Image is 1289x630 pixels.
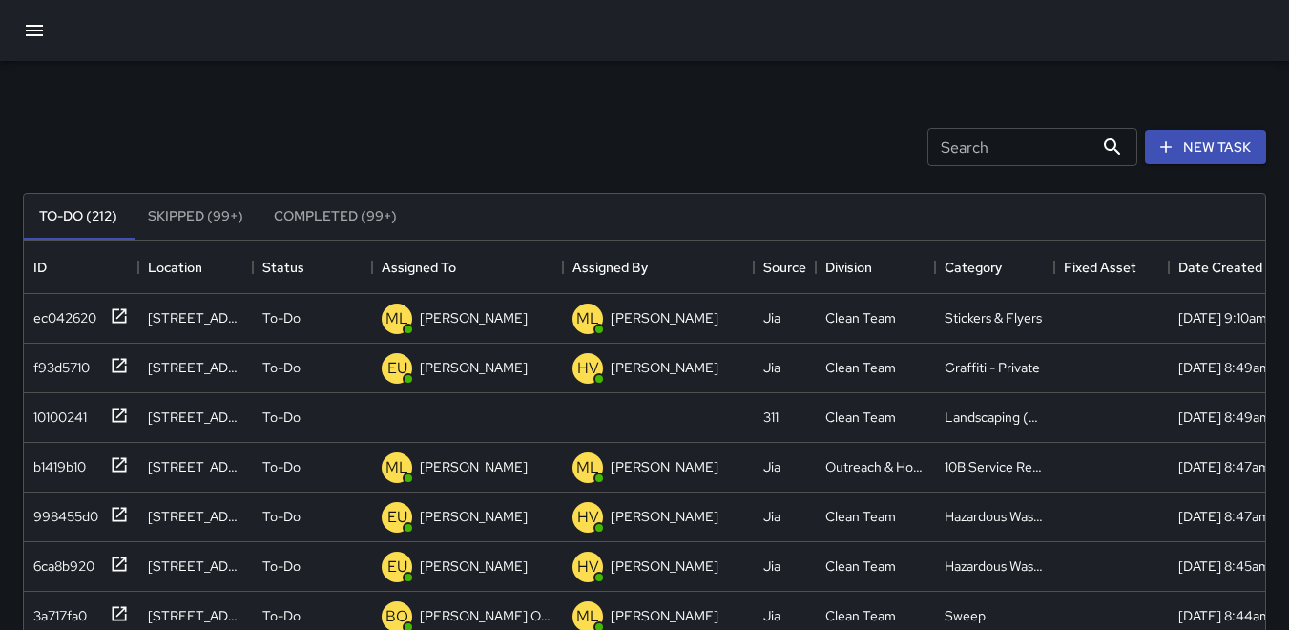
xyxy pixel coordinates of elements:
[577,556,599,578] p: HV
[1145,130,1266,165] button: New Task
[24,241,138,294] div: ID
[420,358,528,377] p: [PERSON_NAME]
[262,507,301,526] p: To-Do
[262,308,301,327] p: To-Do
[387,556,407,578] p: EU
[816,241,935,294] div: Division
[385,456,408,479] p: ML
[945,358,1040,377] div: Graffiti - Private
[935,241,1054,294] div: Category
[420,507,528,526] p: [PERSON_NAME]
[148,308,243,327] div: 1120 Mission Street
[148,408,243,427] div: 1179 Mission Street
[577,357,599,380] p: HV
[26,301,96,327] div: ec042620
[24,194,133,240] button: To-Do (212)
[420,457,528,476] p: [PERSON_NAME]
[26,450,86,476] div: b1419b10
[763,457,780,476] div: Jia
[577,506,599,529] p: HV
[148,556,243,576] div: 25 8th Street
[387,357,407,380] p: EU
[259,194,412,240] button: Completed (99+)
[611,358,718,377] p: [PERSON_NAME]
[825,308,896,327] div: Clean Team
[611,606,718,625] p: [PERSON_NAME]
[763,507,780,526] div: Jia
[611,507,718,526] p: [PERSON_NAME]
[420,308,528,327] p: [PERSON_NAME]
[382,241,456,294] div: Assigned To
[576,456,599,479] p: ML
[1064,241,1136,294] div: Fixed Asset
[611,308,718,327] p: [PERSON_NAME]
[262,241,304,294] div: Status
[763,241,806,294] div: Source
[26,499,98,526] div: 998455d0
[611,556,718,576] p: [PERSON_NAME]
[576,605,599,628] p: ML
[385,307,408,330] p: ML
[148,241,202,294] div: Location
[148,606,243,625] div: 1256 Mission Street
[763,408,779,427] div: 311
[754,241,816,294] div: Source
[945,606,986,625] div: Sweep
[825,241,872,294] div: Division
[1054,241,1169,294] div: Fixed Asset
[945,556,1045,576] div: Hazardous Waste
[26,400,87,427] div: 10100241
[148,507,243,526] div: 1185 Market Street
[825,358,896,377] div: Clean Team
[262,556,301,576] p: To-Do
[945,308,1042,327] div: Stickers & Flyers
[763,556,780,576] div: Jia
[26,549,94,576] div: 6ca8b920
[148,457,243,476] div: 1198 Mission Street
[420,606,553,625] p: [PERSON_NAME] Overall
[572,241,648,294] div: Assigned By
[148,358,243,377] div: 1105 Market Street
[33,241,47,294] div: ID
[945,507,1045,526] div: Hazardous Waste
[387,506,407,529] p: EU
[825,408,896,427] div: Clean Team
[262,358,301,377] p: To-Do
[611,457,718,476] p: [PERSON_NAME]
[825,457,925,476] div: Outreach & Hospitality
[420,556,528,576] p: [PERSON_NAME]
[262,457,301,476] p: To-Do
[26,350,90,377] div: f93d5710
[763,358,780,377] div: Jia
[138,241,253,294] div: Location
[385,605,408,628] p: BO
[576,307,599,330] p: ML
[563,241,754,294] div: Assigned By
[262,408,301,427] p: To-Do
[262,606,301,625] p: To-Do
[1178,241,1262,294] div: Date Created
[945,457,1045,476] div: 10B Service Request
[825,507,896,526] div: Clean Team
[945,408,1045,427] div: Landscaping (DG & Weeds)
[133,194,259,240] button: Skipped (99+)
[763,606,780,625] div: Jia
[372,241,563,294] div: Assigned To
[253,241,372,294] div: Status
[26,598,87,625] div: 3a717fa0
[825,556,896,576] div: Clean Team
[825,606,896,625] div: Clean Team
[763,308,780,327] div: Jia
[945,241,1002,294] div: Category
